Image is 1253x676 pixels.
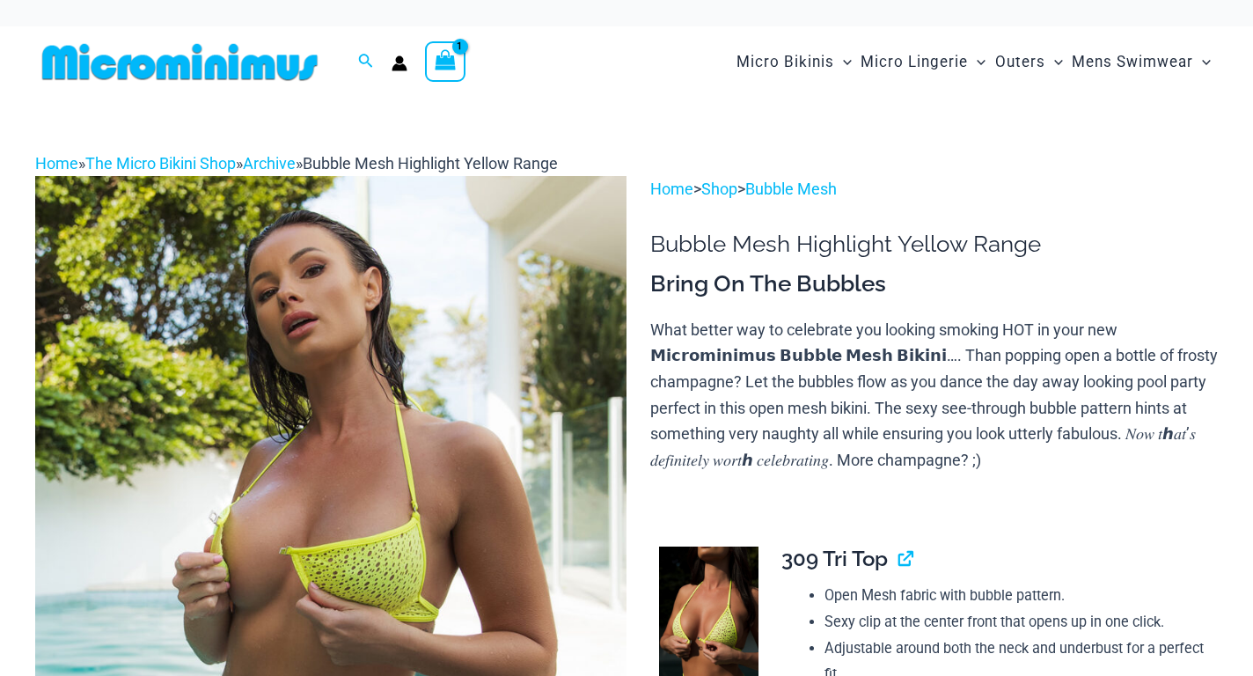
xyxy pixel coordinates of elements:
span: Menu Toggle [834,40,852,84]
span: Menu Toggle [968,40,986,84]
p: What better way to celebrate you looking smoking HOT in your new 𝗠𝗶𝗰𝗿𝗼𝗺𝗶𝗻𝗶𝗺𝘂𝘀 𝗕𝘂𝗯𝗯𝗹𝗲 𝗠𝗲𝘀𝗵 𝗕𝗶𝗸𝗶𝗻𝗶…... [650,317,1218,474]
li: Open Mesh fabric with bubble pattern. [824,583,1204,609]
a: The Micro Bikini Shop [85,154,236,173]
a: Account icon link [392,55,407,71]
a: Home [35,154,78,173]
a: View Shopping Cart, 1 items [425,41,465,82]
span: Mens Swimwear [1072,40,1193,84]
p: > > [650,176,1218,202]
a: OutersMenu ToggleMenu Toggle [991,35,1067,89]
span: 309 Tri Top [781,546,888,571]
a: Archive [243,154,296,173]
li: Sexy clip at the center front that opens up in one click. [824,609,1204,636]
a: Search icon link [358,51,374,73]
img: MM SHOP LOGO FLAT [35,42,325,82]
span: Menu Toggle [1045,40,1063,84]
nav: Site Navigation [729,33,1218,92]
span: Micro Lingerie [861,40,968,84]
span: Bubble Mesh Highlight Yellow Range [303,154,558,173]
a: Bubble Mesh [745,180,837,198]
a: Shop [701,180,737,198]
h1: Bubble Mesh Highlight Yellow Range [650,231,1218,258]
a: Home [650,180,693,198]
a: Micro BikinisMenu ToggleMenu Toggle [732,35,856,89]
h3: Bring On The Bubbles [650,269,1218,299]
span: Outers [995,40,1045,84]
span: Micro Bikinis [736,40,834,84]
span: Menu Toggle [1193,40,1211,84]
span: » » » [35,154,558,173]
a: Mens SwimwearMenu ToggleMenu Toggle [1067,35,1215,89]
a: Micro LingerieMenu ToggleMenu Toggle [856,35,990,89]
